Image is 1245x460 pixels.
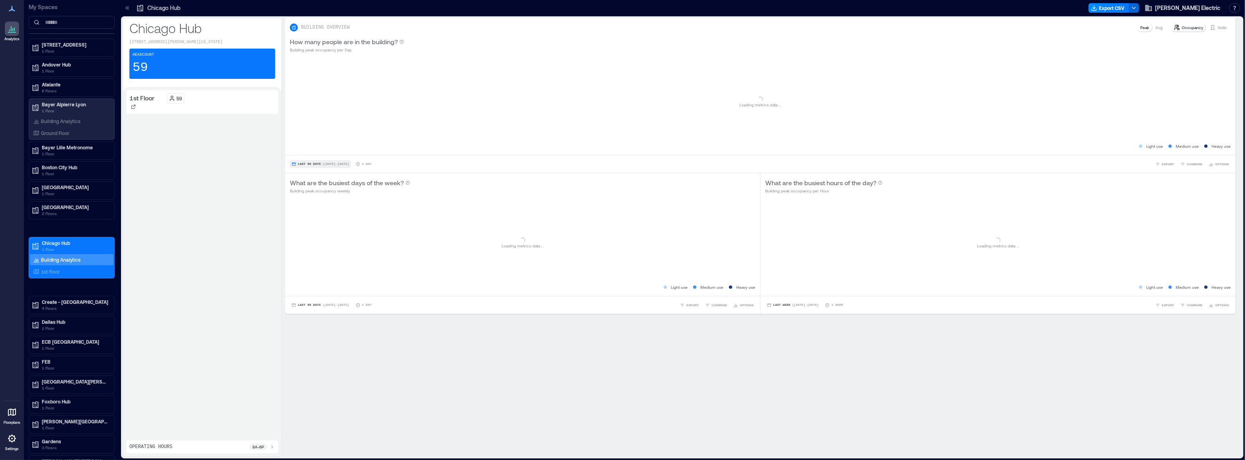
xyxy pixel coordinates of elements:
[704,301,729,309] button: COMPARE
[1187,162,1202,166] span: COMPARE
[1218,24,1227,31] p: Visits
[42,108,109,114] p: 1 Floor
[1162,162,1174,166] span: EXPORT
[129,93,154,103] p: 1st Floor
[42,41,109,48] p: [STREET_ADDRESS]
[1155,4,1220,12] span: [PERSON_NAME] Electric
[732,301,755,309] button: OPTIONS
[1179,160,1204,168] button: COMPARE
[2,19,22,44] a: Analytics
[1142,2,1223,14] button: [PERSON_NAME] Electric
[1215,162,1229,166] span: OPTIONS
[133,60,148,76] p: 59
[42,48,109,54] p: 1 Floor
[147,4,180,12] p: Chicago Hub
[1207,301,1231,309] button: OPTIONS
[42,444,109,451] p: 3 Floors
[42,339,109,345] p: ECB [GEOGRAPHIC_DATA]
[671,284,688,290] p: Light use
[1215,303,1229,307] span: OPTIONS
[711,303,727,307] span: COMPARE
[42,81,109,88] p: Atalante
[42,88,109,94] p: 6 Floors
[1212,143,1231,149] p: Heavy use
[29,3,115,11] p: My Spaces
[502,243,543,249] p: Loading metrics data ...
[42,319,109,325] p: Dallas Hub
[290,301,351,309] button: Last 90 Days |[DATE]-[DATE]
[42,358,109,365] p: FEB
[2,429,21,454] a: Settings
[290,178,404,188] p: What are the busiest days of the week?
[700,284,723,290] p: Medium use
[1154,160,1176,168] button: EXPORT
[1212,284,1231,290] p: Heavy use
[1207,160,1231,168] button: OPTIONS
[740,303,754,307] span: OPTIONS
[41,118,80,124] p: Building Analytics
[133,52,154,58] p: Headcount
[362,162,371,166] p: 1 Day
[1179,301,1204,309] button: COMPARE
[41,256,80,263] p: Building Analytics
[290,188,410,194] p: Building peak occupancy weekly
[42,204,109,210] p: [GEOGRAPHIC_DATA]
[1146,284,1163,290] p: Light use
[977,243,1019,249] p: Loading metrics data ...
[252,444,264,450] p: 8a - 6p
[42,68,109,74] p: 1 Floor
[290,37,398,47] p: How many people are in the building?
[831,303,843,307] p: 1 Hour
[42,144,109,151] p: Bayer Lille Metronome
[42,418,109,425] p: [PERSON_NAME][GEOGRAPHIC_DATA]
[765,178,876,188] p: What are the busiest hours of the day?
[42,398,109,405] p: Foxboro Hub
[1155,24,1163,31] p: Avg
[678,301,700,309] button: EXPORT
[42,365,109,371] p: 1 Floor
[42,210,109,217] p: 2 Floors
[42,385,109,391] p: 1 Floor
[1154,301,1176,309] button: EXPORT
[42,425,109,431] p: 1 Floor
[1176,284,1199,290] p: Medium use
[1162,303,1174,307] span: EXPORT
[42,299,109,305] p: Create - [GEOGRAPHIC_DATA]
[362,303,371,307] p: 1 Day
[42,378,109,385] p: [GEOGRAPHIC_DATA][PERSON_NAME]
[1176,143,1199,149] p: Medium use
[42,246,109,253] p: 1 Floor
[41,130,69,136] p: Ground Floor
[42,190,109,197] p: 1 Floor
[1146,143,1163,149] p: Light use
[1089,3,1129,13] button: Export CSV
[301,24,350,31] p: BUILDING OVERVIEW
[4,420,20,425] p: Floorplans
[129,20,275,36] p: Chicago Hub
[1187,303,1202,307] span: COMPARE
[42,184,109,190] p: [GEOGRAPHIC_DATA]
[5,446,19,451] p: Settings
[736,284,755,290] p: Heavy use
[765,301,820,309] button: Last Week |[DATE]-[DATE]
[1140,24,1149,31] p: Peak
[1,403,23,427] a: Floorplans
[42,345,109,351] p: 1 Floor
[765,188,883,194] p: Building peak occupancy per Hour
[41,268,60,275] p: 1st Floor
[42,325,109,331] p: 1 Floor
[42,151,109,157] p: 1 Floor
[42,164,109,170] p: Boston City Hub
[290,47,404,53] p: Building peak occupancy per Day
[1182,24,1203,31] p: Occupancy
[290,160,351,168] button: Last 90 Days |[DATE]-[DATE]
[686,303,699,307] span: EXPORT
[177,95,182,102] p: 59
[739,102,781,108] p: Loading metrics data ...
[42,170,109,177] p: 1 Floor
[42,240,109,246] p: Chicago Hub
[42,101,109,108] p: Bayer Alpierre Lyon
[42,61,109,68] p: Andover Hub
[129,39,275,45] p: [STREET_ADDRESS][PERSON_NAME][US_STATE]
[4,37,20,41] p: Analytics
